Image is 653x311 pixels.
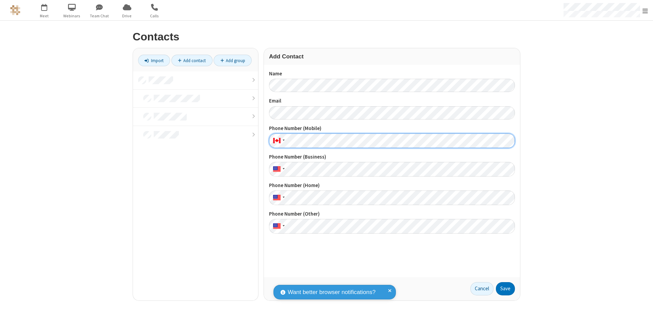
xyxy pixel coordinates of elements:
iframe: Chat [636,293,648,306]
span: Calls [142,13,167,19]
h3: Add Contact [269,53,515,60]
img: QA Selenium DO NOT DELETE OR CHANGE [10,5,20,15]
div: United States: + 1 [269,219,287,234]
label: Name [269,70,515,78]
label: Phone Number (Other) [269,210,515,218]
label: Phone Number (Mobile) [269,125,515,132]
div: United States: + 1 [269,190,287,205]
a: Import [138,55,170,66]
span: Meet [32,13,57,19]
a: Add group [214,55,252,66]
h2: Contacts [133,31,520,43]
span: Drive [114,13,140,19]
a: Add contact [171,55,213,66]
div: Canada: + 1 [269,133,287,148]
label: Phone Number (Home) [269,182,515,189]
a: Cancel [470,282,493,296]
span: Webinars [59,13,85,19]
span: Want better browser notifications? [288,288,375,297]
label: Email [269,97,515,105]
button: Save [496,282,515,296]
div: United States: + 1 [269,162,287,177]
label: Phone Number (Business) [269,153,515,161]
span: Team Chat [87,13,112,19]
